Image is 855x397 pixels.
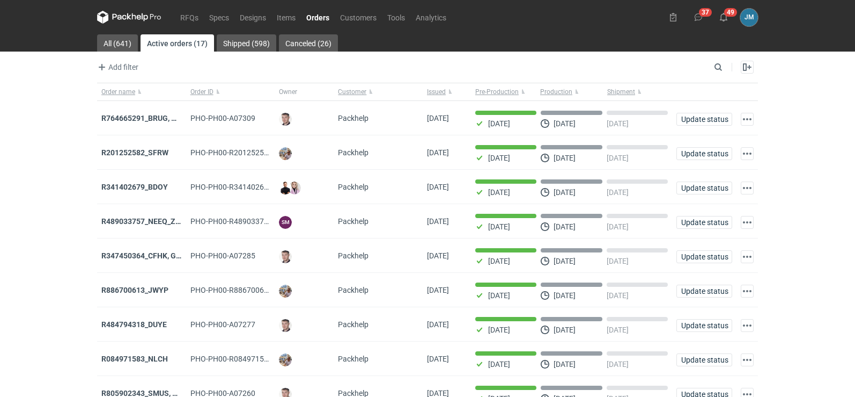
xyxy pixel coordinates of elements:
[382,11,410,24] a: Tools
[712,61,746,74] input: Search
[607,222,629,231] p: [DATE]
[715,9,732,26] button: 49
[279,113,292,126] img: Maciej Sikora
[488,154,510,162] p: [DATE]
[741,285,754,298] button: Actions
[97,34,138,52] a: All (641)
[676,250,732,263] button: Update status
[95,61,139,74] button: Add filter
[427,148,449,157] span: 30/09/2025
[488,326,510,334] p: [DATE]
[190,88,213,96] span: Order ID
[488,222,510,231] p: [DATE]
[676,353,732,366] button: Update status
[279,34,338,52] a: Canceled (26)
[338,355,368,363] span: Packhelp
[607,119,629,128] p: [DATE]
[427,183,449,191] span: 29/09/2025
[141,34,214,52] a: Active orders (17)
[427,355,449,363] span: 24/09/2025
[605,83,672,100] button: Shipment
[338,320,368,329] span: Packhelp
[471,83,538,100] button: Pre-Production
[554,222,576,231] p: [DATE]
[475,88,519,96] span: Pre-Production
[101,355,168,363] a: R084971583_NLCH
[427,114,449,122] span: 01/10/2025
[279,285,292,298] img: Michał Palasek
[741,182,754,194] button: Actions
[338,183,368,191] span: Packhelp
[676,147,732,160] button: Update status
[190,286,296,294] span: PHO-PH00-R886700613_JWYP
[338,251,368,260] span: Packhelp
[488,119,510,128] p: [DATE]
[607,154,629,162] p: [DATE]
[554,188,576,197] p: [DATE]
[540,88,572,96] span: Production
[690,9,707,26] button: 37
[427,286,449,294] span: 25/09/2025
[279,147,292,160] img: Michał Palasek
[338,217,368,226] span: Packhelp
[427,217,449,226] span: 29/09/2025
[607,291,629,300] p: [DATE]
[681,356,727,364] span: Update status
[190,183,295,191] span: PHO-PH00-R341402679_BDOY
[334,83,423,100] button: Customer
[676,285,732,298] button: Update status
[681,219,727,226] span: Update status
[740,9,758,26] button: JM
[101,88,135,96] span: Order name
[279,88,297,96] span: Owner
[338,148,368,157] span: Packhelp
[488,257,510,265] p: [DATE]
[190,320,255,329] span: PHO-PH00-A07277
[607,88,635,96] span: Shipment
[554,257,576,265] p: [DATE]
[741,216,754,229] button: Actions
[279,250,292,263] img: Maciej Sikora
[217,34,276,52] a: Shipped (598)
[335,11,382,24] a: Customers
[101,320,167,329] strong: R484794318_DUYE
[101,114,191,122] a: R764665291_BRUG, HPRK
[607,326,629,334] p: [DATE]
[741,319,754,332] button: Actions
[423,83,471,100] button: Issued
[488,188,510,197] p: [DATE]
[681,184,727,192] span: Update status
[427,88,446,96] span: Issued
[681,253,727,261] span: Update status
[190,114,255,122] span: PHO-PH00-A07309
[190,251,255,260] span: PHO-PH00-A07285
[101,217,283,226] a: R489033757_NEEQ_ZVYP_WVPK_PHVG_SDDZ_GAYC
[279,319,292,332] img: Maciej Sikora
[101,148,168,157] strong: R201252582_SFRW
[190,355,296,363] span: PHO-PH00-R084971583_NLCH
[554,326,576,334] p: [DATE]
[538,83,605,100] button: Production
[101,286,168,294] strong: R886700613_JWYP
[279,182,292,194] img: Tomasz Kubiak
[676,113,732,126] button: Update status
[279,216,292,229] figcaption: SM
[234,11,271,24] a: Designs
[427,251,449,260] span: 25/09/2025
[554,360,576,369] p: [DATE]
[190,217,408,226] span: PHO-PH00-R489033757_NEEQ_ZVYP_WVPK_PHVG_SDDZ_GAYC
[338,114,368,122] span: Packhelp
[288,182,301,194] img: Klaudia Wiśniewska
[338,286,368,294] span: Packhelp
[175,11,204,24] a: RFQs
[190,148,296,157] span: PHO-PH00-R201252582_SFRW
[740,9,758,26] div: Joanna Myślak
[681,150,727,157] span: Update status
[607,188,629,197] p: [DATE]
[488,291,510,300] p: [DATE]
[676,216,732,229] button: Update status
[554,154,576,162] p: [DATE]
